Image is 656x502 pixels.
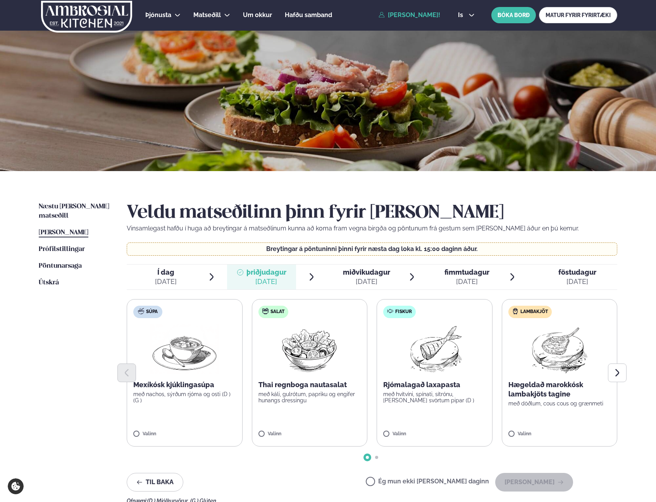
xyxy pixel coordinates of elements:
[155,277,177,286] div: [DATE]
[520,309,548,315] span: Lambakjöt
[127,202,617,224] h2: Veldu matseðilinn þinn fyrir [PERSON_NAME]
[285,11,332,19] span: Hafðu samband
[383,391,486,403] p: með hvítvíni, spínati, sítrónu, [PERSON_NAME] svörtum pipar (D )
[133,380,236,389] p: Mexíkósk kjúklingasúpa
[39,245,85,254] a: Prófílstillingar
[133,391,236,403] p: með nachos, sýrðum rjóma og osti (D ) (G )
[343,277,390,286] div: [DATE]
[145,10,171,20] a: Þjónusta
[387,308,393,314] img: fish.svg
[375,456,378,459] span: Go to slide 2
[495,473,573,492] button: [PERSON_NAME]
[146,309,158,315] span: Súpa
[508,400,611,407] p: með döðlum, cous cous og grænmeti
[558,268,596,276] span: föstudagur
[135,246,610,252] p: Breytingar á pöntuninni þinni fyrir næsta dag loka kl. 15:00 daginn áður.
[539,7,617,23] a: MATUR FYRIR FYRIRTÆKI
[444,277,489,286] div: [DATE]
[39,229,88,236] span: [PERSON_NAME]
[39,202,111,221] a: Næstu [PERSON_NAME] matseðill
[258,391,361,403] p: með káli, gulrótum, papriku og engifer hunangs dressingu
[246,268,286,276] span: þriðjudagur
[243,11,272,19] span: Um okkur
[150,324,219,374] img: Soup.png
[138,308,144,314] img: soup.svg
[246,277,286,286] div: [DATE]
[491,7,536,23] button: BÓKA BORÐ
[512,308,518,314] img: Lamb.svg
[508,380,611,399] p: Hægeldað marokkósk lambakjöts tagine
[39,246,85,253] span: Prófílstillingar
[452,12,481,18] button: is
[193,10,221,20] a: Matseðill
[8,478,24,494] a: Cookie settings
[193,11,221,19] span: Matseðill
[525,324,594,374] img: Lamb-Meat.png
[444,268,489,276] span: fimmtudagur
[366,456,369,459] span: Go to slide 1
[127,473,183,492] button: Til baka
[39,203,109,219] span: Næstu [PERSON_NAME] matseðill
[275,324,344,374] img: Salad.png
[145,11,171,19] span: Þjónusta
[39,263,82,269] span: Pöntunarsaga
[262,308,269,314] img: salad.svg
[458,12,465,18] span: is
[39,228,88,237] a: [PERSON_NAME]
[608,364,627,382] button: Next slide
[39,278,59,287] a: Útskrá
[270,309,284,315] span: Salat
[400,324,469,374] img: Fish.png
[285,10,332,20] a: Hafðu samband
[39,261,82,271] a: Pöntunarsaga
[395,309,412,315] span: Fiskur
[155,268,177,277] span: Í dag
[127,224,617,233] p: Vinsamlegast hafðu í huga að breytingar á matseðlinum kunna að koma fram vegna birgða og pöntunum...
[40,1,133,33] img: logo
[258,380,361,389] p: Thai regnboga nautasalat
[558,277,596,286] div: [DATE]
[383,380,486,389] p: Rjómalagað laxapasta
[243,10,272,20] a: Um okkur
[343,268,390,276] span: miðvikudagur
[39,279,59,286] span: Útskrá
[379,12,440,19] a: [PERSON_NAME]!
[117,364,136,382] button: Previous slide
